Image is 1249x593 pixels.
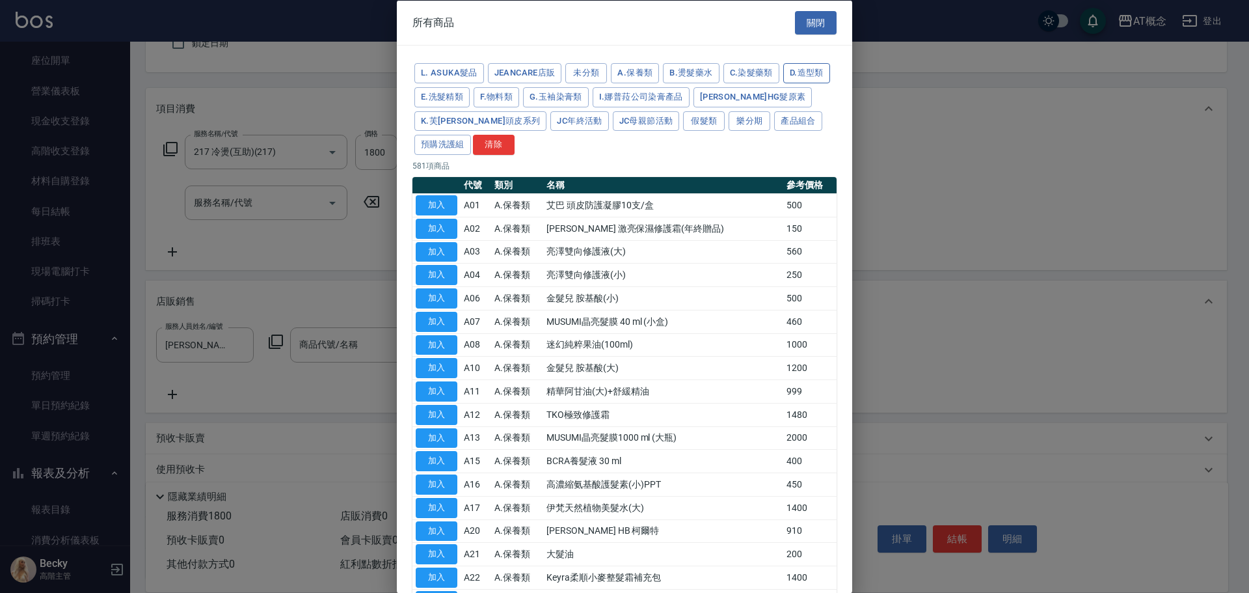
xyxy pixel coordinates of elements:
button: 加入 [416,497,457,517]
td: A17 [461,496,491,519]
td: 亮澤雙向修護液(小) [543,263,783,286]
td: 大髮油 [543,542,783,566]
td: A07 [461,310,491,333]
button: 清除 [473,135,515,155]
td: A.保養類 [491,310,543,333]
button: G.玉袖染膏類 [523,87,589,107]
td: A01 [461,193,491,217]
button: 加入 [416,381,457,402]
td: A12 [461,403,491,426]
td: 460 [783,310,837,333]
td: 1400 [783,566,837,589]
td: A04 [461,263,491,286]
td: MUSUMI晶亮髮膜1000 ml (大瓶) [543,426,783,450]
td: 560 [783,240,837,264]
td: A.保養類 [491,496,543,519]
td: A.保養類 [491,286,543,310]
td: A21 [461,542,491,566]
p: 581 項商品 [412,160,837,172]
button: B.燙髮藥水 [663,63,719,83]
th: 參考價格 [783,177,837,194]
button: I.娜普菈公司染膏產品 [593,87,690,107]
button: E.洗髮精類 [414,87,470,107]
td: 400 [783,449,837,473]
td: 伊梵天然植物美髮水(大) [543,496,783,519]
td: A.保養類 [491,426,543,450]
button: 產品組合 [774,111,822,131]
td: A.保養類 [491,379,543,403]
td: 1480 [783,403,837,426]
td: A.保養類 [491,193,543,217]
button: 加入 [416,475,457,495]
button: 加入 [416,288,457,309]
button: 加入 [416,544,457,564]
td: 1200 [783,356,837,379]
button: 加入 [416,218,457,238]
td: A02 [461,217,491,240]
td: A.保養類 [491,217,543,240]
td: 450 [783,473,837,496]
button: 加入 [416,265,457,285]
td: [PERSON_NAME] HB 柯爾特 [543,519,783,543]
button: 加入 [416,521,457,541]
td: A.保養類 [491,403,543,426]
td: [PERSON_NAME] 激亮保濕修護霜(年終贈品) [543,217,783,240]
td: A.保養類 [491,356,543,379]
button: F.物料類 [474,87,519,107]
button: 加入 [416,428,457,448]
td: A10 [461,356,491,379]
td: A20 [461,519,491,543]
td: A.保養類 [491,542,543,566]
button: JC年終活動 [550,111,608,131]
button: 關閉 [795,10,837,34]
th: 類別 [491,177,543,194]
td: 500 [783,286,837,310]
td: 亮澤雙向修護液(大) [543,240,783,264]
td: A08 [461,333,491,357]
button: 預購洗護組 [414,135,471,155]
button: A.保養類 [611,63,659,83]
button: 加入 [416,404,457,424]
td: A11 [461,379,491,403]
td: 910 [783,519,837,543]
td: 500 [783,193,837,217]
td: 1400 [783,496,837,519]
button: 未分類 [565,63,607,83]
td: 金髮兒 胺基酸(大) [543,356,783,379]
td: A06 [461,286,491,310]
td: A.保養類 [491,449,543,473]
button: 加入 [416,241,457,262]
td: A16 [461,473,491,496]
th: 名稱 [543,177,783,194]
button: JeanCare店販 [488,63,562,83]
td: 200 [783,542,837,566]
td: A22 [461,566,491,589]
td: MUSUMI晶亮髮膜 40 ml (小盒) [543,310,783,333]
td: 迷幻純粹果油(100ml) [543,333,783,357]
td: 2000 [783,426,837,450]
button: 假髮類 [683,111,725,131]
button: 加入 [416,451,457,471]
td: Keyra柔順小麥整髮霜補充包 [543,566,783,589]
button: D.造型類 [783,63,830,83]
td: A.保養類 [491,566,543,589]
td: A15 [461,449,491,473]
button: L. ASUKA髮品 [414,63,484,83]
td: 1000 [783,333,837,357]
td: TKO極致修護霜 [543,403,783,426]
button: 樂分期 [729,111,770,131]
td: A.保養類 [491,333,543,357]
td: A.保養類 [491,263,543,286]
button: 加入 [416,335,457,355]
th: 代號 [461,177,491,194]
td: A03 [461,240,491,264]
button: [PERSON_NAME]HG髮原素 [693,87,813,107]
td: 高濃縮氨基酸護髮素(小)PPT [543,473,783,496]
td: 金髮兒 胺基酸(小) [543,286,783,310]
button: 加入 [416,195,457,215]
td: 150 [783,217,837,240]
button: 加入 [416,568,457,588]
td: 250 [783,263,837,286]
td: 精華阿甘油(大)+舒緩精油 [543,379,783,403]
button: 加入 [416,311,457,331]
